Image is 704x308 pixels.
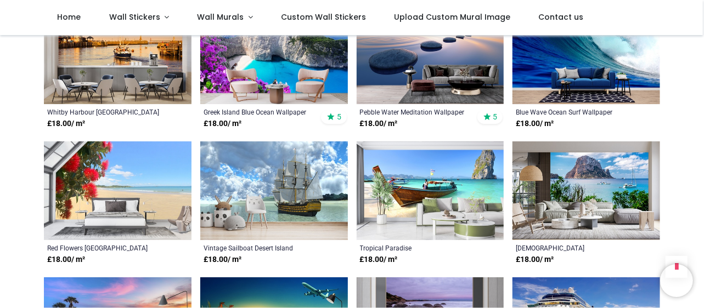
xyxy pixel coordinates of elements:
img: Greek Island Blue Ocean Wall Mural Wallpaper [200,5,348,104]
span: 5 [493,112,498,122]
a: Red Flowers [GEOGRAPHIC_DATA] Wallpaper [47,243,160,252]
a: Pebble Water Meditation Wallpaper [360,107,472,116]
a: Tropical Paradise [GEOGRAPHIC_DATA] Beach Wallpaper [360,243,472,252]
img: Whitby Harbour Yorkshire Sunset Wall Mural Wallpaper [44,5,192,104]
iframe: Brevo live chat [660,264,693,297]
strong: £ 18.00 / m² [360,254,398,265]
span: Wall Murals [197,12,244,22]
span: Wall Stickers [109,12,160,22]
span: Home [58,12,81,22]
img: Es Vedra Island Ibiza Wall Mural Wallpaper [512,141,660,240]
a: Blue Wave Ocean Surf Wallpaper [516,107,628,116]
img: Tropical Paradise Thailand Beach Wall Mural Wallpaper [357,141,504,240]
strong: £ 18.00 / m² [47,254,85,265]
strong: £ 18.00 / m² [516,254,554,265]
span: Custom Wall Stickers [281,12,366,22]
span: Contact us [539,12,584,22]
strong: £ 18.00 / m² [360,118,398,129]
img: Blue Wave Ocean Surf Wall Mural Wallpaper [512,5,660,104]
img: Vintage Sailboat Desert Island Wall Mural Wallpaper [200,141,348,240]
a: Greek Island Blue Ocean Wallpaper [204,107,316,116]
a: Vintage Sailboat Desert Island Wallpaper [204,243,316,252]
img: Red Flowers New Zealand Beach Wall Mural Wallpaper [44,141,192,240]
a: [DEMOGRAPHIC_DATA][GEOGRAPHIC_DATA] [GEOGRAPHIC_DATA] Wallpaper [516,243,628,252]
img: Pebble Water Meditation Wall Mural Wallpaper [357,5,504,104]
span: 5 [337,112,341,122]
strong: £ 18.00 / m² [204,254,241,265]
strong: £ 18.00 / m² [47,118,85,129]
a: Whitby Harbour [GEOGRAPHIC_DATA] Sunset Wallpaper [47,107,160,116]
strong: £ 18.00 / m² [516,118,554,129]
span: Upload Custom Mural Image [394,12,510,22]
strong: £ 18.00 / m² [204,118,241,129]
